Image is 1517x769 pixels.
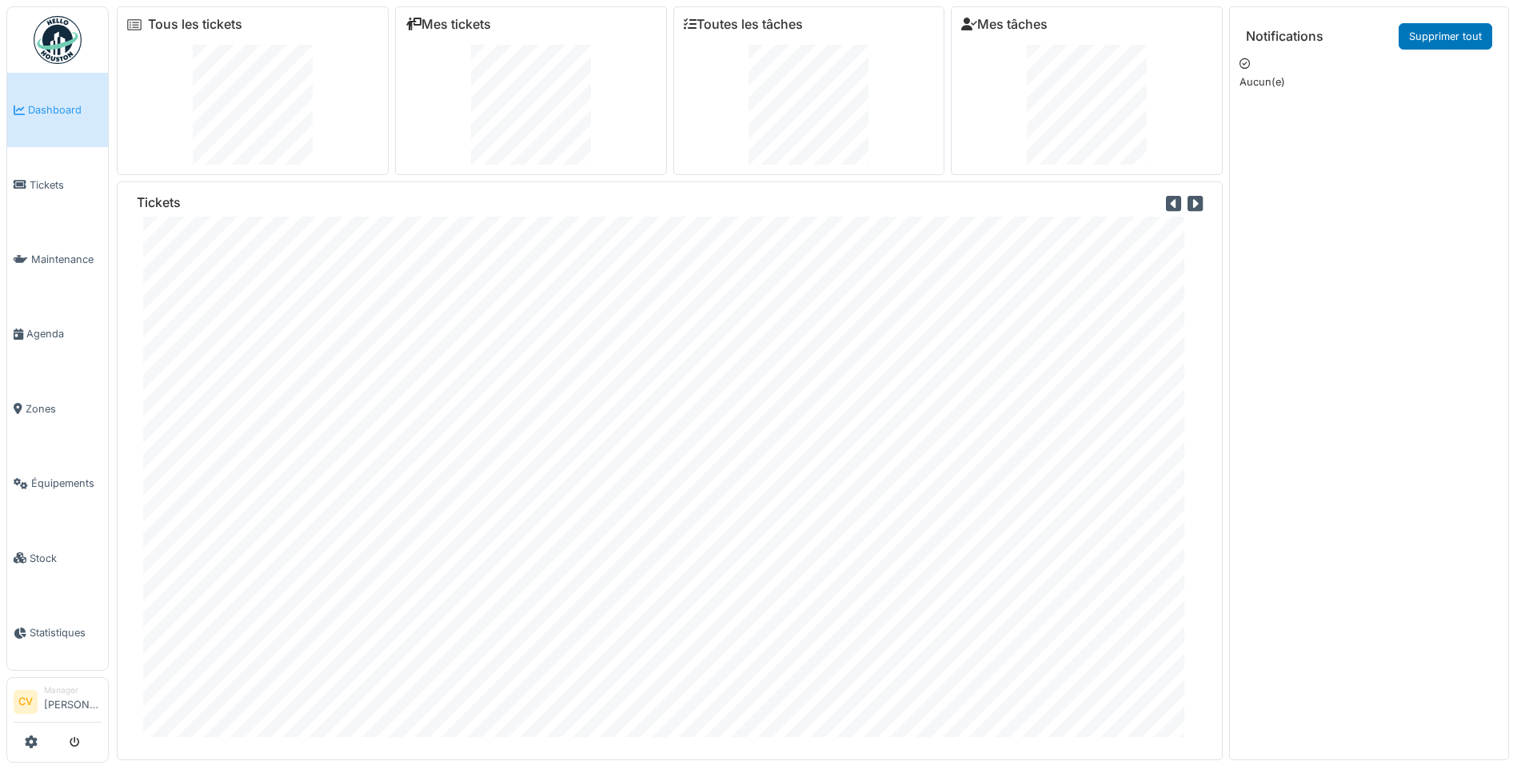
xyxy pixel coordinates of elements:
[31,476,102,491] span: Équipements
[148,17,242,32] a: Tous les tickets
[7,73,108,147] a: Dashboard
[44,684,102,696] div: Manager
[28,102,102,118] span: Dashboard
[684,17,803,32] a: Toutes les tâches
[34,16,82,64] img: Badge_color-CXgf-gQk.svg
[7,147,108,221] a: Tickets
[14,690,38,714] li: CV
[30,177,102,193] span: Tickets
[137,195,181,210] h6: Tickets
[7,520,108,595] a: Stock
[7,372,108,446] a: Zones
[30,551,102,566] span: Stock
[14,684,102,723] a: CV Manager[PERSON_NAME]
[7,596,108,670] a: Statistiques
[7,297,108,371] a: Agenda
[405,17,491,32] a: Mes tickets
[26,326,102,341] span: Agenda
[1399,23,1492,50] a: Supprimer tout
[31,252,102,267] span: Maintenance
[1246,29,1323,44] h6: Notifications
[44,684,102,719] li: [PERSON_NAME]
[7,446,108,520] a: Équipements
[7,222,108,297] a: Maintenance
[26,401,102,416] span: Zones
[30,625,102,640] span: Statistiques
[1240,74,1499,90] p: Aucun(e)
[961,17,1048,32] a: Mes tâches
